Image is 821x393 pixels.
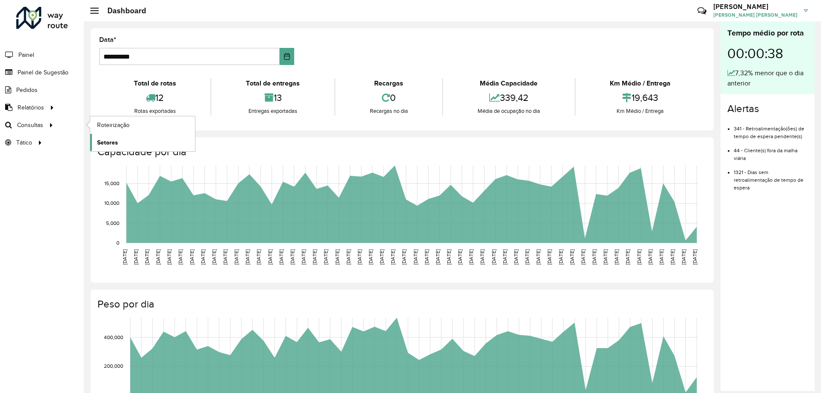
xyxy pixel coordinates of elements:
[90,134,195,151] a: Setores
[413,249,418,265] text: [DATE]
[713,11,797,19] span: [PERSON_NAME] [PERSON_NAME]
[659,249,664,265] text: [DATE]
[445,89,572,107] div: 339,42
[401,249,407,265] text: [DATE]
[379,249,384,265] text: [DATE]
[580,249,586,265] text: [DATE]
[713,3,797,11] h3: [PERSON_NAME]
[18,68,68,77] span: Painel de Sugestão
[445,107,572,115] div: Média de ocupação no dia
[727,39,808,68] div: 00:00:38
[101,78,208,89] div: Total de rotas
[99,35,116,45] label: Data
[337,107,440,115] div: Recargas no dia
[578,78,703,89] div: Km Médio / Entrega
[468,249,474,265] text: [DATE]
[101,89,208,107] div: 12
[390,249,396,265] text: [DATE]
[513,249,519,265] text: [DATE]
[670,249,675,265] text: [DATE]
[357,249,362,265] text: [DATE]
[90,116,195,133] a: Roteirização
[535,249,541,265] text: [DATE]
[734,140,808,162] li: 44 - Cliente(s) fora da malha viária
[337,89,440,107] div: 0
[256,249,261,265] text: [DATE]
[133,249,139,265] text: [DATE]
[101,107,208,115] div: Rotas exportadas
[636,249,642,265] text: [DATE]
[323,249,328,265] text: [DATE]
[97,121,130,130] span: Roteirização
[602,249,608,265] text: [DATE]
[213,78,332,89] div: Total de entregas
[280,48,295,65] button: Choose Date
[457,249,463,265] text: [DATE]
[189,249,195,265] text: [DATE]
[346,249,351,265] text: [DATE]
[734,162,808,192] li: 1321 - Dias sem retroalimentação de tempo de espera
[692,249,697,265] text: [DATE]
[222,249,228,265] text: [DATE]
[312,249,317,265] text: [DATE]
[18,50,34,59] span: Painel
[524,249,530,265] text: [DATE]
[177,249,183,265] text: [DATE]
[558,249,564,265] text: [DATE]
[233,249,239,265] text: [DATE]
[647,249,653,265] text: [DATE]
[97,146,705,158] h4: Capacidade por dia
[614,249,619,265] text: [DATE]
[16,86,38,95] span: Pedidos
[491,249,496,265] text: [DATE]
[727,103,808,115] h4: Alertas
[578,107,703,115] div: Km Médio / Entrega
[502,249,508,265] text: [DATE]
[18,103,44,112] span: Relatórios
[97,298,705,310] h4: Peso por dia
[435,249,440,265] text: [DATE]
[116,240,119,245] text: 0
[104,363,123,369] text: 200,000
[445,78,572,89] div: Média Capacidade
[727,68,808,89] div: 7,32% menor que o dia anterior
[106,220,119,226] text: 5,000
[245,249,250,265] text: [DATE]
[446,249,452,265] text: [DATE]
[211,249,217,265] text: [DATE]
[16,138,32,147] span: Tático
[546,249,552,265] text: [DATE]
[289,249,295,265] text: [DATE]
[334,249,340,265] text: [DATE]
[693,2,711,20] a: Contato Rápido
[727,27,808,39] div: Tempo médio por rota
[578,89,703,107] div: 19,643
[681,249,686,265] text: [DATE]
[337,78,440,89] div: Recargas
[424,249,429,265] text: [DATE]
[591,249,597,265] text: [DATE]
[479,249,485,265] text: [DATE]
[267,249,273,265] text: [DATE]
[104,180,119,186] text: 15,000
[301,249,306,265] text: [DATE]
[569,249,575,265] text: [DATE]
[166,249,172,265] text: [DATE]
[734,118,808,140] li: 341 - Retroalimentação(ões) de tempo de espera pendente(s)
[155,249,161,265] text: [DATE]
[625,249,630,265] text: [DATE]
[213,89,332,107] div: 13
[200,249,206,265] text: [DATE]
[144,249,150,265] text: [DATE]
[213,107,332,115] div: Entregas exportadas
[99,6,146,15] h2: Dashboard
[104,334,123,340] text: 400,000
[122,249,127,265] text: [DATE]
[278,249,284,265] text: [DATE]
[368,249,373,265] text: [DATE]
[104,201,119,206] text: 10,000
[97,138,118,147] span: Setores
[17,121,43,130] span: Consultas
